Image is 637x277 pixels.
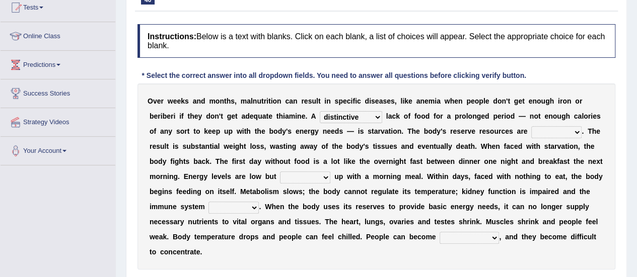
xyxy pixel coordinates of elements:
[163,112,167,120] b: b
[498,112,502,120] b: e
[414,112,417,120] b: f
[400,97,402,105] b: l
[423,127,428,135] b: b
[397,127,402,135] b: n
[167,112,171,120] b: e
[424,97,429,105] b: e
[401,127,403,135] b: .
[242,127,244,135] b: i
[483,97,485,105] b: l
[315,127,319,135] b: y
[327,127,331,135] b: e
[396,112,400,120] b: k
[1,22,115,47] a: Online Class
[310,127,315,135] b: g
[308,97,312,105] b: s
[436,112,440,120] b: o
[137,24,615,58] h4: Below is a text with blanks. Click on each blank, a list of choices will appear. Select the appro...
[522,97,525,105] b: t
[182,142,186,150] b: s
[258,112,262,120] b: u
[209,142,212,150] b: t
[481,112,485,120] b: e
[335,127,339,135] b: d
[196,97,201,105] b: n
[166,142,169,150] b: t
[592,127,596,135] b: h
[257,127,261,135] b: h
[471,127,475,135] b: e
[173,142,175,150] b: i
[224,97,227,105] b: t
[282,127,286,135] b: y
[171,112,173,120] b: r
[381,127,385,135] b: v
[193,97,197,105] b: a
[154,127,156,135] b: f
[160,127,164,135] b: a
[324,97,326,105] b: i
[441,127,442,135] b: '
[528,97,532,105] b: e
[416,112,421,120] b: o
[360,127,364,135] b: s
[541,97,545,105] b: u
[552,112,557,120] b: o
[455,112,459,120] b: p
[193,127,196,135] b: t
[467,127,471,135] b: v
[524,127,528,135] b: e
[502,97,506,105] b: n
[447,112,451,120] b: a
[437,127,441,135] b: y
[205,142,210,150] b: n
[261,127,265,135] b: e
[276,112,279,120] b: t
[179,112,181,120] b: i
[228,127,233,135] b: p
[537,97,541,105] b: o
[304,127,308,135] b: e
[339,127,343,135] b: s
[304,97,308,105] b: e
[237,127,242,135] b: w
[462,112,466,120] b: o
[493,112,498,120] b: p
[582,112,584,120] b: l
[518,97,522,105] b: e
[1,108,115,133] a: Strategy Videos
[534,112,538,120] b: o
[244,127,247,135] b: t
[272,97,277,105] b: o
[596,127,600,135] b: e
[466,112,468,120] b: l
[519,112,526,120] b: —
[425,112,430,120] b: d
[357,97,361,105] b: c
[227,97,231,105] b: h
[235,112,238,120] b: t
[250,112,254,120] b: e
[1,79,115,105] a: Success Stories
[221,112,223,120] b: t
[442,127,446,135] b: s
[458,97,463,105] b: n
[268,112,272,120] b: e
[347,127,354,135] b: —
[184,127,187,135] b: r
[565,112,570,120] b: h
[501,127,505,135] b: c
[295,112,297,120] b: i
[164,127,169,135] b: n
[440,112,443,120] b: r
[148,32,196,41] b: Instructions:
[264,97,266,105] b: r
[343,97,347,105] b: e
[372,127,374,135] b: t
[404,112,408,120] b: o
[502,112,504,120] b: r
[591,112,593,120] b: i
[385,127,389,135] b: a
[301,112,305,120] b: e
[578,112,582,120] b: a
